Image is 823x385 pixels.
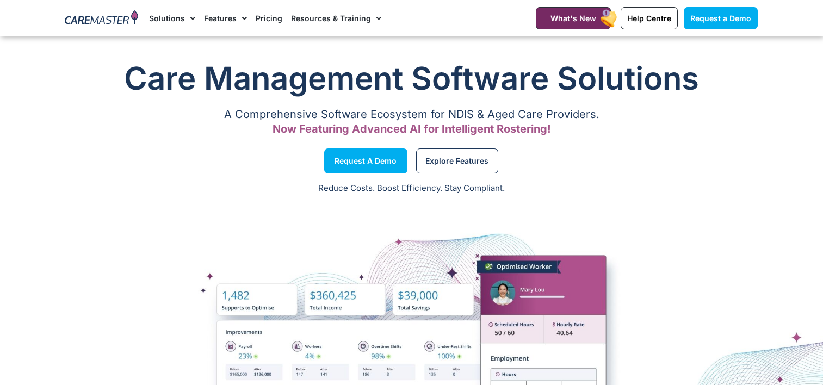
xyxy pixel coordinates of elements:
[536,7,611,29] a: What's New
[65,111,758,118] p: A Comprehensive Software Ecosystem for NDIS & Aged Care Providers.
[627,14,671,23] span: Help Centre
[550,14,596,23] span: What's New
[690,14,751,23] span: Request a Demo
[621,7,678,29] a: Help Centre
[7,182,816,195] p: Reduce Costs. Boost Efficiency. Stay Compliant.
[324,148,407,173] a: Request a Demo
[65,10,138,27] img: CareMaster Logo
[684,7,758,29] a: Request a Demo
[273,122,551,135] span: Now Featuring Advanced AI for Intelligent Rostering!
[416,148,498,173] a: Explore Features
[65,57,758,100] h1: Care Management Software Solutions
[425,158,488,164] span: Explore Features
[335,158,397,164] span: Request a Demo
